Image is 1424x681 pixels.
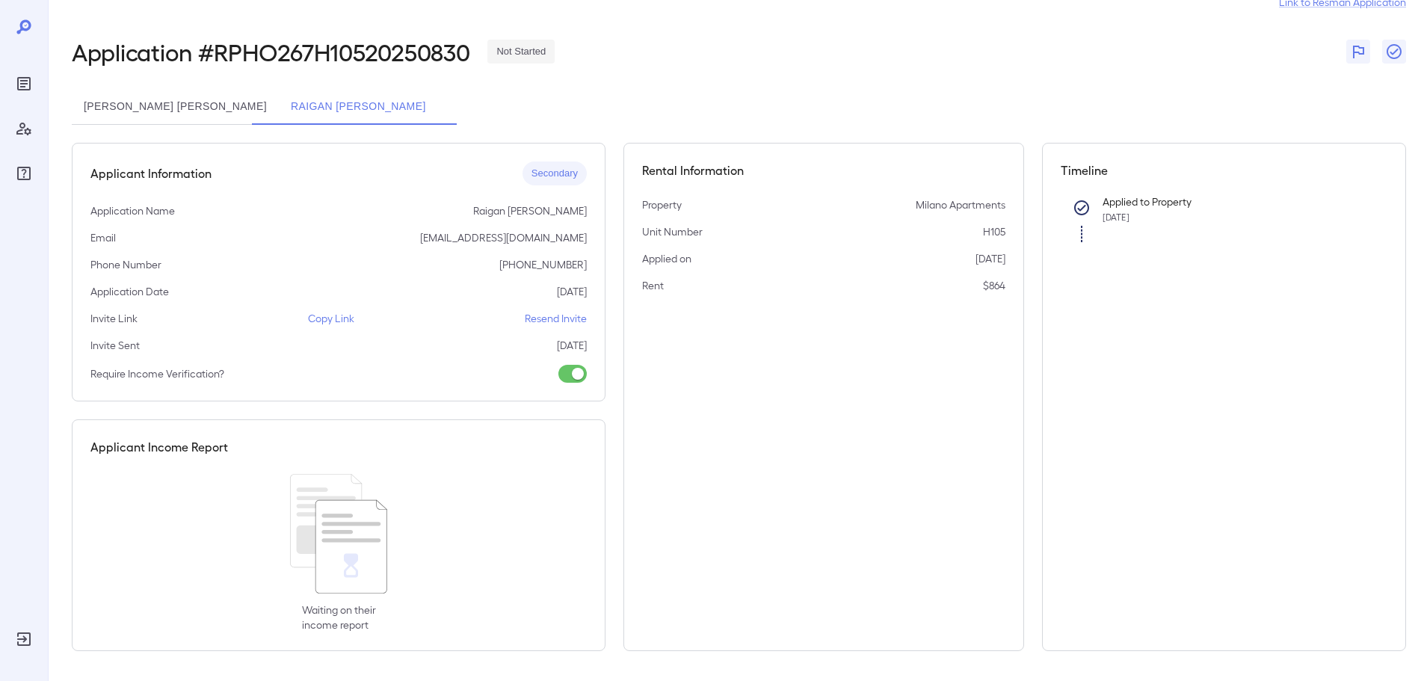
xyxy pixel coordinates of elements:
[90,257,161,272] p: Phone Number
[642,161,1005,179] h5: Rental Information
[72,89,279,125] button: [PERSON_NAME] [PERSON_NAME]
[90,338,140,353] p: Invite Sent
[642,224,703,239] p: Unit Number
[525,311,587,326] p: Resend Invite
[642,278,664,293] p: Rent
[473,203,587,218] p: Raigan [PERSON_NAME]
[487,45,555,59] span: Not Started
[642,197,682,212] p: Property
[975,251,1005,266] p: [DATE]
[916,197,1005,212] p: Milano Apartments
[1103,212,1129,222] span: [DATE]
[557,338,587,353] p: [DATE]
[12,627,36,651] div: Log Out
[90,366,224,381] p: Require Income Verification?
[12,161,36,185] div: FAQ
[1346,40,1370,64] button: Flag Report
[90,311,138,326] p: Invite Link
[499,257,587,272] p: [PHONE_NUMBER]
[279,89,438,125] button: Raigan [PERSON_NAME]
[90,203,175,218] p: Application Name
[90,284,169,299] p: Application Date
[72,38,469,65] h2: Application # RPHO267H10520250830
[1061,161,1388,179] h5: Timeline
[557,284,587,299] p: [DATE]
[420,230,587,245] p: [EMAIL_ADDRESS][DOMAIN_NAME]
[523,167,587,181] span: Secondary
[90,230,116,245] p: Email
[90,438,228,456] h5: Applicant Income Report
[983,278,1005,293] p: $864
[1382,40,1406,64] button: Close Report
[302,603,376,632] p: Waiting on their income report
[308,311,354,326] p: Copy Link
[90,164,212,182] h5: Applicant Information
[983,224,1005,239] p: H105
[1103,194,1364,209] p: Applied to Property
[12,72,36,96] div: Reports
[12,117,36,141] div: Manage Users
[642,251,691,266] p: Applied on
